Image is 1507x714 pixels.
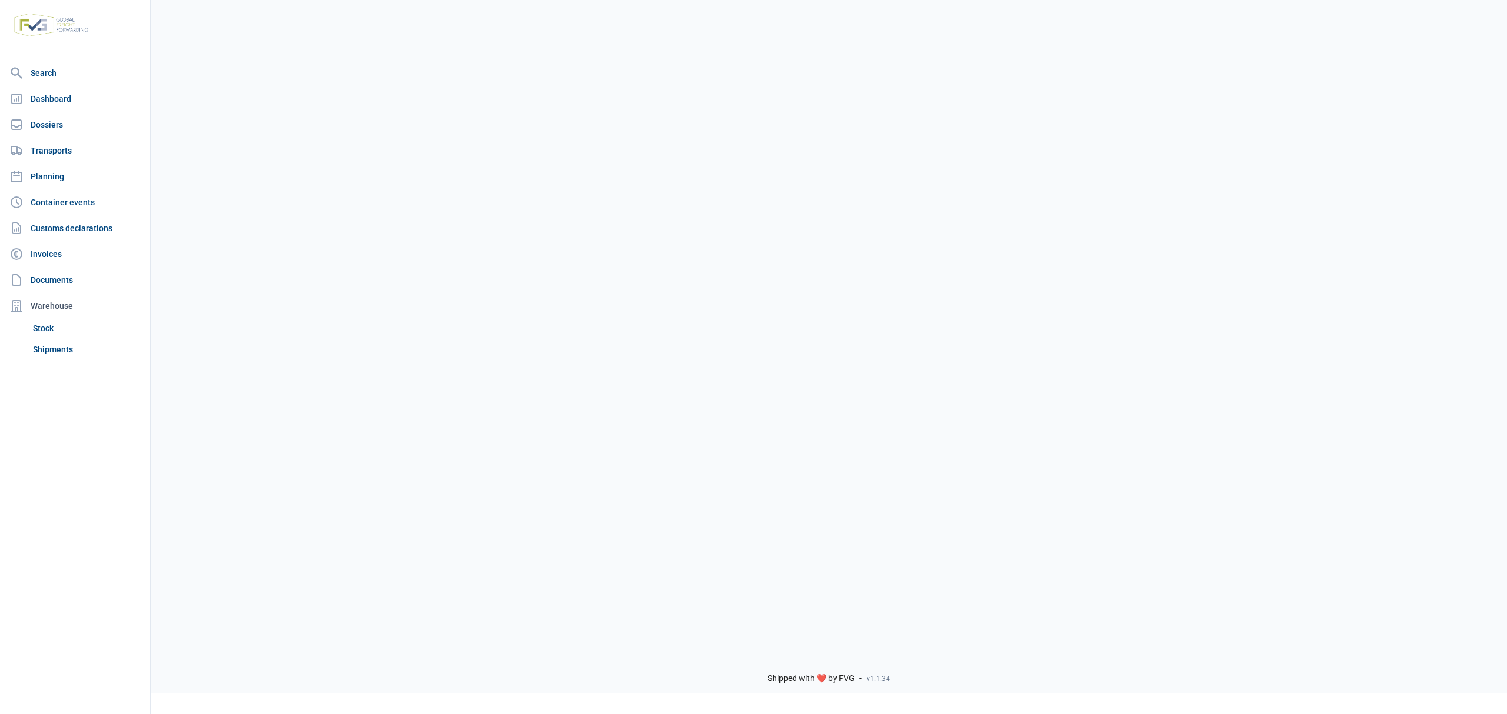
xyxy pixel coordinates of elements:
[859,673,862,684] span: -
[5,113,145,136] a: Dossiers
[867,674,890,683] span: v1.1.34
[5,165,145,188] a: Planning
[28,339,145,360] a: Shipments
[5,87,145,111] a: Dashboard
[5,268,145,292] a: Documents
[5,191,145,214] a: Container events
[768,673,855,684] span: Shipped with ❤️ by FVG
[9,9,93,41] img: FVG - Global freight forwarding
[5,139,145,162] a: Transports
[5,242,145,266] a: Invoices
[5,216,145,240] a: Customs declarations
[28,318,145,339] a: Stock
[5,294,145,318] div: Warehouse
[5,61,145,85] a: Search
